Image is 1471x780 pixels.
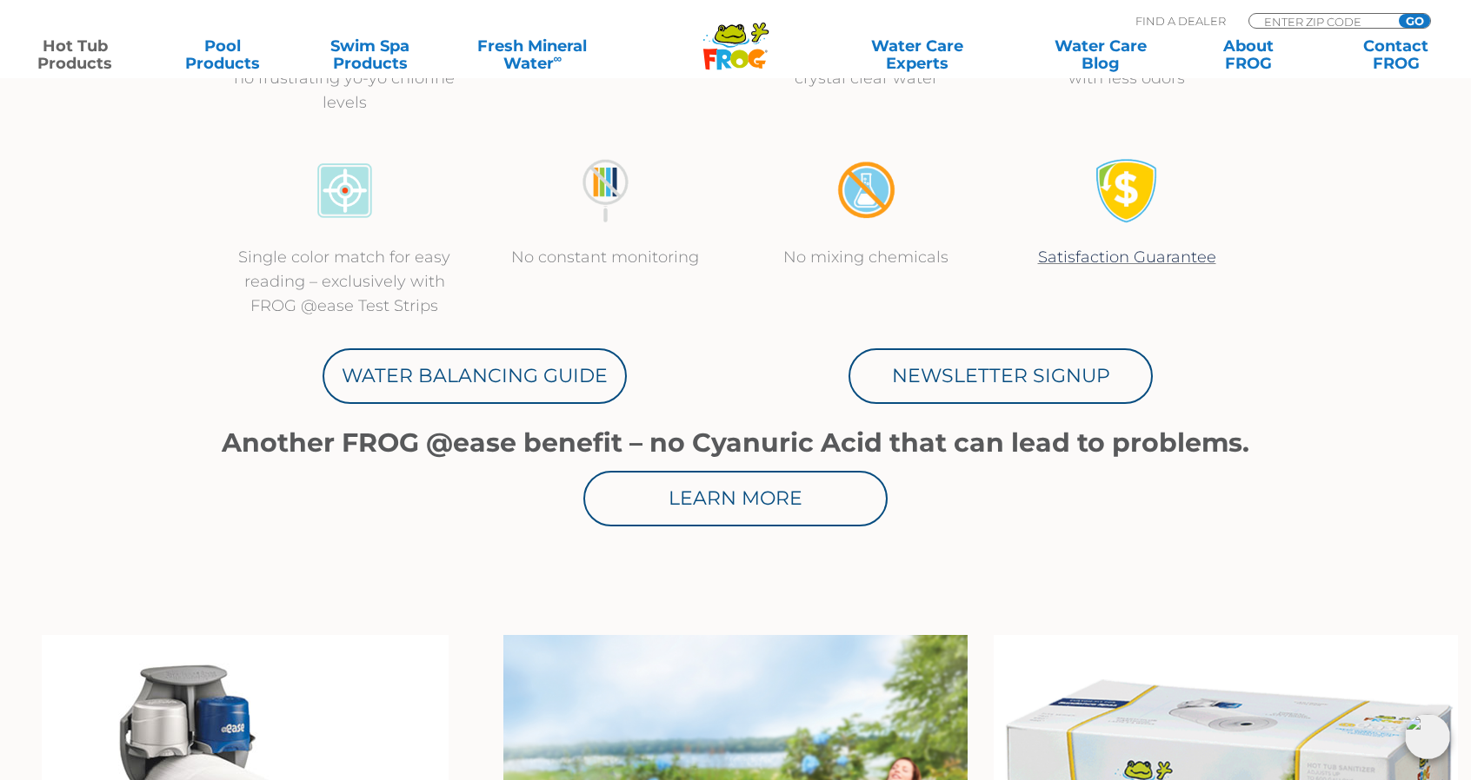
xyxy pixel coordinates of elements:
[231,245,457,318] p: Single color match for easy reading – exclusively with FROG @ease Test Strips
[492,245,718,269] p: No constant monitoring
[1405,714,1450,759] img: openIcon
[1095,158,1160,223] img: Satisfaction Guarantee Icon
[823,37,1010,72] a: Water CareExperts
[313,37,428,72] a: Swim SpaProducts
[214,428,1257,458] h1: Another FROG @ease benefit – no Cyanuric Acid that can lead to problems.
[1339,37,1454,72] a: ContactFROG
[554,51,562,65] sup: ∞
[573,158,638,223] img: no-constant-monitoring1
[834,158,899,223] img: no-mixing1
[17,37,132,72] a: Hot TubProducts
[1043,37,1158,72] a: Water CareBlog
[165,37,280,72] a: PoolProducts
[583,471,888,526] a: Learn More
[753,245,979,269] p: No mixing chemicals
[849,348,1153,404] a: Newsletter Signup
[1038,248,1216,267] a: Satisfaction Guarantee
[323,348,627,404] a: Water Balancing Guide
[1191,37,1306,72] a: AboutFROG
[312,158,377,223] img: icon-atease-color-match
[1399,14,1430,28] input: GO
[1135,13,1226,29] p: Find A Dealer
[461,37,604,72] a: Fresh MineralWater∞
[1262,14,1380,29] input: Zip Code Form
